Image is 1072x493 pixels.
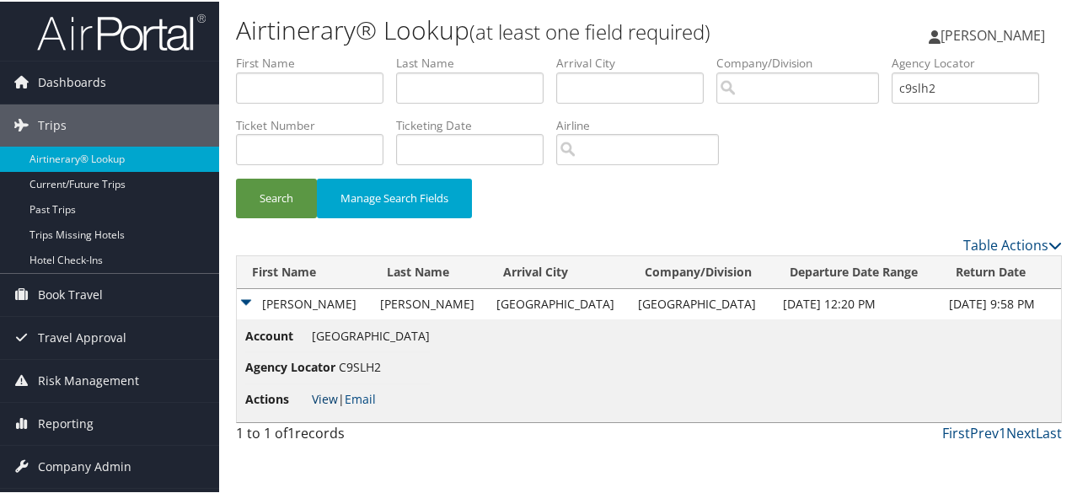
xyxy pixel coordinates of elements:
[38,444,131,486] span: Company Admin
[38,315,126,357] span: Travel Approval
[287,422,295,441] span: 1
[892,53,1052,70] label: Agency Locator
[236,11,786,46] h1: Airtinerary® Lookup
[396,115,556,132] label: Ticketing Date
[396,53,556,70] label: Last Name
[339,357,381,373] span: C9SLH2
[630,255,774,287] th: Company/Division
[929,8,1062,59] a: [PERSON_NAME]
[372,255,489,287] th: Last Name: activate to sort column ascending
[317,177,472,217] button: Manage Search Fields
[236,53,396,70] label: First Name
[556,53,716,70] label: Arrival City
[999,422,1006,441] a: 1
[1006,422,1036,441] a: Next
[236,421,424,450] div: 1 to 1 of records
[630,287,774,318] td: [GEOGRAPHIC_DATA]
[963,234,1062,253] a: Table Actions
[941,255,1061,287] th: Return Date: activate to sort column ascending
[556,115,732,132] label: Airline
[941,24,1045,43] span: [PERSON_NAME]
[38,103,67,145] span: Trips
[38,401,94,443] span: Reporting
[38,358,139,400] span: Risk Management
[775,255,941,287] th: Departure Date Range: activate to sort column ascending
[488,287,630,318] td: [GEOGRAPHIC_DATA]
[488,255,630,287] th: Arrival City: activate to sort column ascending
[245,356,335,375] span: Agency Locator
[372,287,489,318] td: [PERSON_NAME]
[941,287,1061,318] td: [DATE] 9:58 PM
[970,422,999,441] a: Prev
[942,422,970,441] a: First
[38,60,106,102] span: Dashboards
[245,389,308,407] span: Actions
[312,389,376,405] span: |
[237,287,372,318] td: [PERSON_NAME]
[236,177,317,217] button: Search
[1036,422,1062,441] a: Last
[236,115,396,132] label: Ticket Number
[345,389,376,405] a: Email
[716,53,892,70] label: Company/Division
[312,326,430,342] span: [GEOGRAPHIC_DATA]
[245,325,308,344] span: Account
[37,11,206,51] img: airportal-logo.png
[469,16,710,44] small: (at least one field required)
[775,287,941,318] td: [DATE] 12:20 PM
[38,272,103,314] span: Book Travel
[237,255,372,287] th: First Name: activate to sort column ascending
[312,389,338,405] a: View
